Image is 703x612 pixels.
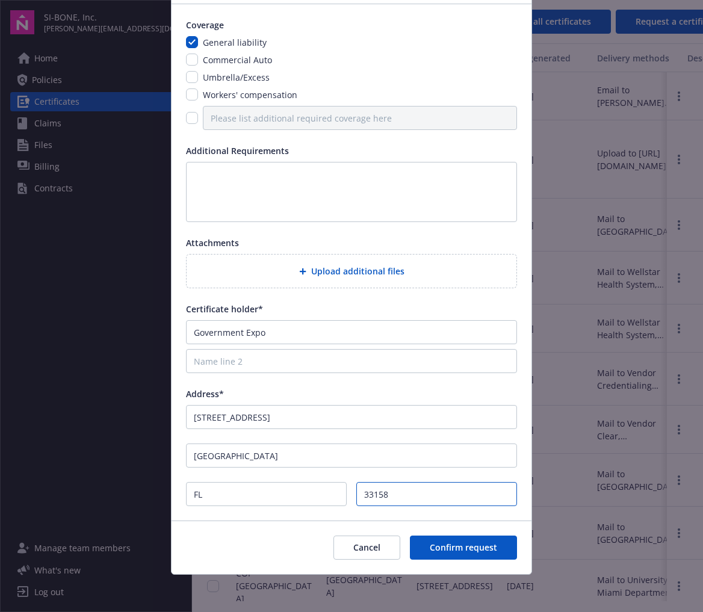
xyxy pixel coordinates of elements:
[186,254,517,288] div: Upload additional files
[311,265,404,277] span: Upload additional files
[186,303,263,315] span: Certificate holder*
[203,54,272,66] span: Commercial Auto
[186,349,517,373] input: Name line 2
[353,542,380,553] span: Cancel
[356,482,517,506] input: Zip
[186,145,289,156] span: Additional Requirements
[186,19,224,31] span: Coverage
[203,37,267,48] span: General liability
[333,536,400,560] button: Cancel
[186,405,517,429] input: Street
[186,444,517,468] input: City
[186,388,224,400] span: Address*
[186,482,347,506] input: State
[186,237,239,249] span: Attachments
[186,320,517,344] input: Name line 1
[430,542,497,553] span: Confirm request
[203,106,517,130] input: Please list additional required coverage here
[203,89,297,100] span: Workers' compensation
[410,536,517,560] button: Confirm request
[203,72,270,83] span: Umbrella/Excess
